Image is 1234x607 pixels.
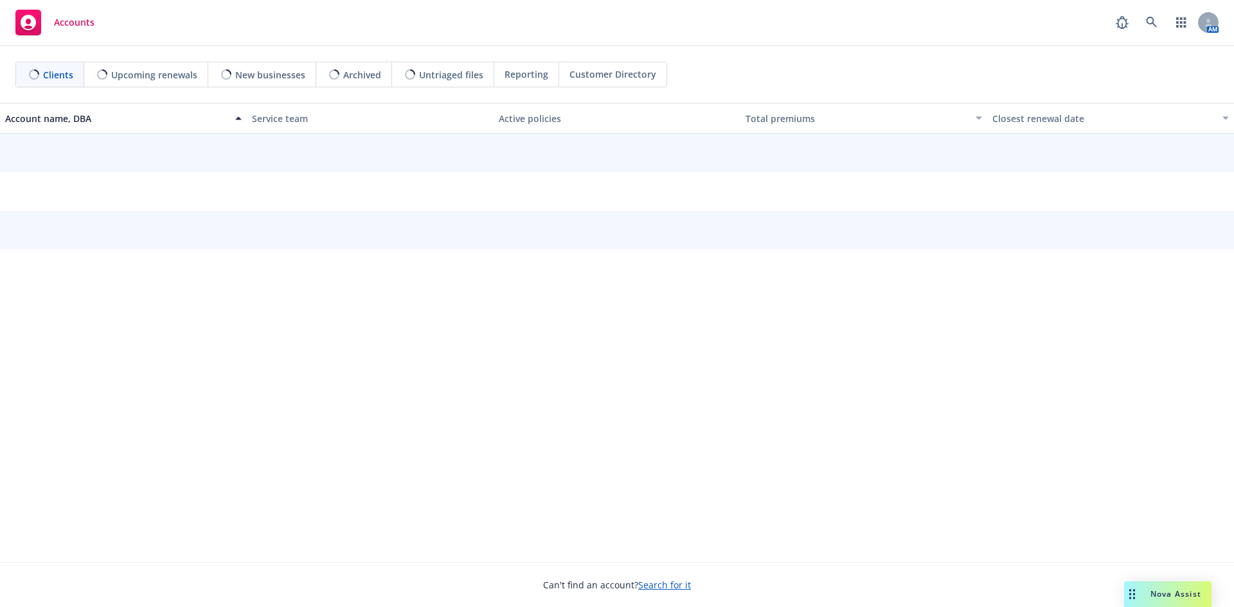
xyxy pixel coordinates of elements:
[10,4,100,40] a: Accounts
[494,103,740,134] button: Active policies
[247,103,494,134] button: Service team
[54,17,94,28] span: Accounts
[1150,588,1201,599] span: Nova Assist
[1139,10,1165,35] a: Search
[1109,10,1135,35] a: Report a Bug
[5,112,228,125] div: Account name, DBA
[1124,581,1140,607] div: Drag to move
[992,112,1215,125] div: Closest renewal date
[569,67,656,81] span: Customer Directory
[543,578,691,592] span: Can't find an account?
[1168,10,1194,35] a: Switch app
[343,68,381,82] span: Archived
[43,68,73,82] span: Clients
[740,103,987,134] button: Total premiums
[505,67,548,81] span: Reporting
[252,112,488,125] div: Service team
[111,68,197,82] span: Upcoming renewals
[419,68,483,82] span: Untriaged files
[746,112,968,125] div: Total premiums
[235,68,305,82] span: New businesses
[1124,581,1212,607] button: Nova Assist
[638,579,691,591] a: Search for it
[499,112,735,125] div: Active policies
[987,103,1234,134] button: Closest renewal date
